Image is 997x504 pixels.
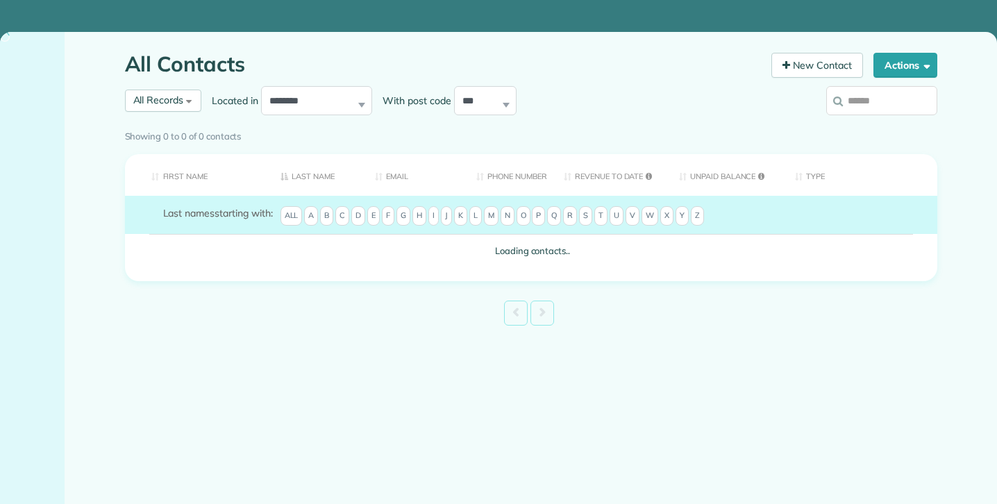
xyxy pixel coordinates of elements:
[517,206,530,226] span: O
[372,94,454,108] label: With post code
[501,206,514,226] span: N
[669,154,785,196] th: Unpaid Balance: activate to sort column ascending
[563,206,577,226] span: R
[642,206,658,226] span: W
[579,206,592,226] span: S
[351,206,365,226] span: D
[163,206,273,220] label: starting with:
[873,53,937,78] button: Actions
[412,206,426,226] span: H
[454,206,467,226] span: K
[396,206,410,226] span: G
[532,206,545,226] span: P
[133,94,184,106] span: All Records
[320,206,333,226] span: B
[125,53,762,76] h1: All Contacts
[594,206,608,226] span: T
[428,206,439,226] span: I
[365,154,466,196] th: Email: activate to sort column ascending
[270,154,365,196] th: Last Name: activate to sort column descending
[441,206,452,226] span: J
[367,206,380,226] span: E
[610,206,623,226] span: U
[163,207,215,219] span: Last names
[691,206,704,226] span: Z
[125,124,937,144] div: Showing 0 to 0 of 0 contacts
[785,154,937,196] th: Type: activate to sort column ascending
[469,206,482,226] span: L
[280,206,303,226] span: All
[201,94,261,108] label: Located in
[466,154,553,196] th: Phone number: activate to sort column ascending
[771,53,863,78] a: New Contact
[125,154,271,196] th: First Name: activate to sort column ascending
[382,206,394,226] span: F
[553,154,669,196] th: Revenue to Date: activate to sort column ascending
[335,206,349,226] span: C
[547,206,561,226] span: Q
[125,234,937,268] td: Loading contacts..
[626,206,639,226] span: V
[304,206,318,226] span: A
[484,206,498,226] span: M
[676,206,689,226] span: Y
[660,206,673,226] span: X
